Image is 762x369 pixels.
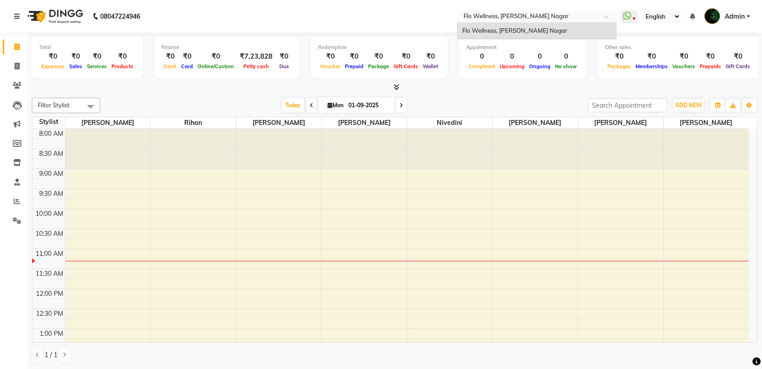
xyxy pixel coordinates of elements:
[195,63,236,70] span: Online/Custom
[723,51,752,62] div: ₹0
[343,63,366,70] span: Prepaid
[462,27,567,34] span: Flo Wellness, [PERSON_NAME] Nagar
[37,169,65,179] div: 9:00 AM
[161,51,179,62] div: ₹0
[161,63,179,70] span: Cash
[109,63,136,70] span: Products
[325,102,346,109] span: Mon
[109,51,136,62] div: ₹0
[725,12,745,21] span: Admin
[34,269,65,279] div: 11:30 AM
[34,229,65,239] div: 10:30 AM
[664,117,749,129] span: [PERSON_NAME]
[588,98,667,112] input: Search Appointment
[67,51,85,62] div: ₹0
[37,129,65,139] div: 8:00 AM
[391,63,420,70] span: Gift Cards
[391,51,420,62] div: ₹0
[466,44,579,51] div: Appointment
[318,51,343,62] div: ₹0
[670,51,697,62] div: ₹0
[37,189,65,199] div: 9:30 AM
[697,63,723,70] span: Prepaids
[23,4,86,29] img: logo
[277,63,291,70] span: Due
[39,63,67,70] span: Expenses
[38,101,70,109] span: Filter Stylist
[322,117,407,129] span: [PERSON_NAME]
[34,309,65,319] div: 12:30 PM
[346,99,391,112] input: 2025-09-01
[670,63,697,70] span: Vouchers
[39,51,67,62] div: ₹0
[420,63,440,70] span: Wallet
[161,44,292,51] div: Finance
[276,51,292,62] div: ₹0
[675,102,702,109] span: ADD NEW
[466,51,497,62] div: 0
[553,63,579,70] span: No show
[38,329,65,339] div: 1:00 PM
[605,63,633,70] span: Packages
[704,8,720,24] img: Admin
[151,117,236,129] span: Rihan
[45,350,57,360] span: 1 / 1
[34,209,65,219] div: 10:00 AM
[578,117,663,129] span: [PERSON_NAME]
[67,63,85,70] span: Sales
[605,44,752,51] div: Other sales
[85,63,109,70] span: Services
[366,63,391,70] span: Package
[318,63,343,70] span: Voucher
[527,51,553,62] div: 0
[34,289,65,299] div: 12:00 PM
[633,51,670,62] div: ₹0
[282,98,304,112] span: Today
[723,63,752,70] span: Gift Cards
[32,117,65,127] div: Stylist
[420,51,440,62] div: ₹0
[343,51,366,62] div: ₹0
[66,117,151,129] span: [PERSON_NAME]
[179,51,195,62] div: ₹0
[236,51,276,62] div: ₹7,23,828
[466,63,497,70] span: Completed
[100,4,140,29] b: 08047224946
[553,51,579,62] div: 0
[85,51,109,62] div: ₹0
[497,63,527,70] span: Upcoming
[236,117,321,129] span: [PERSON_NAME]
[318,44,440,51] div: Redemption
[366,51,391,62] div: ₹0
[241,63,271,70] span: Petty cash
[605,51,633,62] div: ₹0
[527,63,553,70] span: Ongoing
[179,63,195,70] span: Card
[697,51,723,62] div: ₹0
[195,51,236,62] div: ₹0
[407,117,492,129] span: Nivedini
[633,63,670,70] span: Memberships
[497,51,527,62] div: 0
[493,117,578,129] span: [PERSON_NAME]
[37,149,65,159] div: 8:30 AM
[457,22,616,40] ng-dropdown-panel: Options list
[34,249,65,259] div: 11:00 AM
[39,44,136,51] div: Total
[673,99,704,112] button: ADD NEW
